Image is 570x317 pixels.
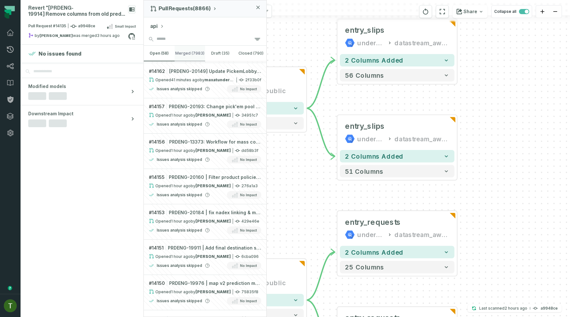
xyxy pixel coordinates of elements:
relative-time: Aug 11, 2025, 9:42 PM GMT+3 [171,148,191,153]
div: 276a1a3 [149,183,261,189]
span: [PRDENG-20149] Update PickemLobbyAdapter to use `Popular` view_type for TrendingOverUnder [169,68,261,75]
button: Downstream Impact [21,105,143,132]
span: Small Impact [115,24,136,29]
h4: Issues analysis skipped [157,298,202,304]
relative-time: Aug 11, 2025, 9:21 PM GMT+3 [171,289,191,294]
span: No Impact [240,298,257,304]
div: dd58b3f [149,148,261,153]
div: Tooltip anchor [7,285,13,291]
button: #14162[PRDENG-20149] Update PickemLobbyAdapter to use `Popular` view_type for TrendingOverUnderOp... [144,63,266,98]
p: Last scanned [479,305,527,312]
a: View on github [127,32,136,40]
button: #14151PRDENG-19911 | Add final destination seasons validations on advancement prepOpened[DATE] 9:... [144,240,266,275]
div: public [265,277,286,287]
strong: maxatunderdog [204,77,238,82]
h4: Issues analysis skipped [157,228,202,233]
span: No Impact [240,192,257,198]
button: Last scanned[DATE] 8:21:51 PMa9948ce [468,304,562,312]
div: datastream_aws_fantasy_public [394,230,449,240]
div: underdog-inc [357,134,384,144]
button: #14150PRDENG-19976 | map v2 prediction market sports reponse from nadexOpened[DATE] 9:21:44 PMby[... [144,275,266,310]
span: 56 columns [345,72,384,79]
h4: Issues analysis skipped [157,192,202,198]
div: Opened by [149,183,231,189]
button: Collapse all [491,5,532,18]
span: 51 columns [345,167,384,175]
relative-time: Aug 11, 2025, 8:21 PM GMT+3 [505,306,527,311]
div: Opened by [149,254,231,259]
div: 2f33b0f [149,77,261,83]
span: 25 columns [345,263,384,271]
span: PRDENG-20193: Change pick'em pool settlement alert channel [169,103,261,110]
span: No Impact [240,86,257,92]
button: Share [453,5,488,18]
h4: Issues analysis skipped [157,157,202,162]
strong: Thomas Sheppard (thomassheppard01) [195,254,231,259]
div: by was merged [28,33,128,40]
strong: Natasha Tenreiro (natitenreiro) [195,183,231,188]
button: #14153PRDENG-20184 | fix nadex linking & market reopeningOpened[DATE] 9:33:27 PMby[PERSON_NAME]42... [144,204,266,240]
div: Opened by [149,77,235,83]
button: Modified models [21,78,143,105]
div: entry_slips [345,121,385,131]
button: draft (35) [205,46,236,61]
div: underdog-inc [357,38,384,48]
div: # 14155 [149,174,261,181]
span: 2 columns added [345,248,403,256]
button: #14156PRDENG-13373: Workflow for mass converting sit and go contest stylesOpened[DATE] 9:42:54 PM... [144,134,266,169]
span: 2 columns added [345,57,403,64]
button: zoom in [536,5,549,18]
div: # 14157 [149,103,261,110]
button: merged (7983) [175,46,205,61]
div: Opened by [149,148,231,153]
relative-time: Aug 11, 2025, 10:17 PM GMT+3 [171,77,200,82]
div: entry_slips [345,25,385,35]
relative-time: Aug 11, 2025, 9:38 PM GMT+3 [171,183,191,188]
div: Opened by [149,289,231,295]
relative-time: Aug 11, 2025, 9:26 PM GMT+3 [171,254,191,259]
h4: Issues analysis skipped [157,263,202,268]
h4: No issues found [39,50,82,57]
div: Opened by [149,112,231,118]
button: #14157PRDENG-20193: Change pick'em pool settlement alert channelOpened[DATE] 9:46:05 PMby[PERSON_... [144,98,266,134]
div: # 14151 [149,245,261,251]
div: # 14153 [149,209,261,216]
div: PRDENG-13373: Workflow for mass converting sit and go contest styles [169,139,261,145]
div: 429e46e [149,218,261,224]
g: Edge from b80e159010e97da1430cd1226553f5d5 to efc88f98663eea194e7f751f3a337386 [306,252,335,300]
div: Revert "[PRDENG-19914] Remove columns from old prediction order association" [28,5,125,17]
div: underdog-inc [357,230,384,240]
span: Modified models [28,83,66,90]
button: zoom out [549,5,562,18]
span: Downstream Impact [28,110,73,117]
span: PRDENG-20184 | fix nadex linking & market reopening [169,209,261,216]
h4: Issues analysis skipped [157,122,202,127]
relative-time: Aug 11, 2025, 9:46 PM GMT+3 [171,113,191,118]
h4: Issues analysis skipped [157,86,202,92]
relative-time: Aug 11, 2025, 7:42 PM GMT+3 [97,33,120,38]
div: PRDENG-20160 | Filter product policies by KYC status [169,174,261,181]
span: No Impact [240,157,257,162]
div: # 14162 [149,68,261,75]
span: Pull Request #14135 a9948ce [28,23,95,30]
h4: a9948ce [540,306,558,310]
div: public [265,86,286,96]
strong: Sean (SXPorrata) [195,289,231,294]
strong: Chris Tat (chris-tatlonghari-uf) [39,34,73,38]
div: 34951c7 [149,112,261,118]
img: avatar of Tomer Galun [4,299,17,312]
button: api [150,22,164,30]
strong: Sean (SXPorrata) [195,219,231,224]
div: datastream_aws_fantasy_public [394,38,449,48]
span: No Impact [240,122,257,127]
div: PRDENG-19911 | Add final destination seasons validations on advancement prep [168,245,261,251]
div: # 14150 [149,280,261,286]
span: No Impact [240,263,257,268]
div: datastream_aws_fantasy_deletes_public [394,134,449,144]
div: # 14156 [149,139,261,145]
div: entry_requests [345,217,401,227]
span: PRDENG-19976 | map v2 prediction market sports reponse from nadex [169,280,261,286]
